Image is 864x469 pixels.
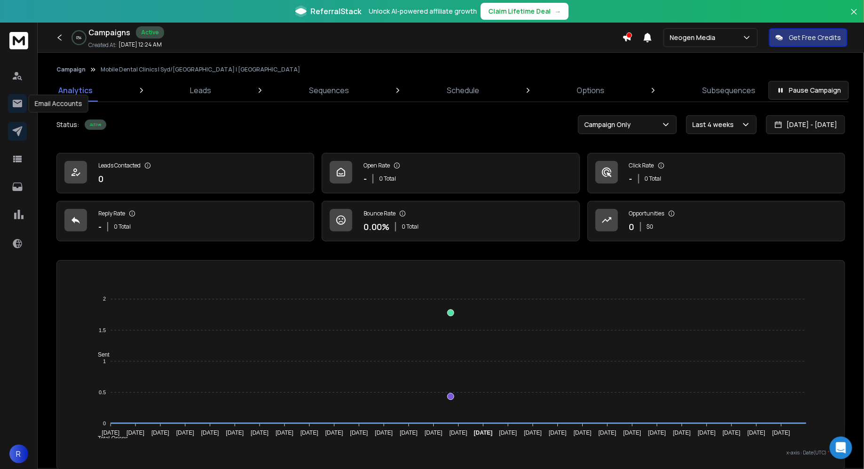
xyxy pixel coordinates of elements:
[574,430,592,437] tspan: [DATE]
[364,162,390,169] p: Open Rate
[103,421,106,426] tspan: 0
[848,6,860,28] button: Close banner
[692,120,737,129] p: Last 4 weeks
[56,120,79,129] p: Status:
[98,220,102,233] p: -
[624,430,642,437] tspan: [DATE]
[769,28,848,47] button: Get Free Credits
[364,172,367,185] p: -
[748,430,766,437] tspan: [DATE]
[9,445,28,463] button: R
[648,430,666,437] tspan: [DATE]
[364,220,389,233] p: 0.00 %
[310,6,361,17] span: ReferralStack
[524,430,542,437] tspan: [DATE]
[102,430,119,437] tspan: [DATE]
[673,430,691,437] tspan: [DATE]
[185,79,217,102] a: Leads
[322,201,579,241] a: Bounce Rate0.00%0 Total
[400,430,418,437] tspan: [DATE]
[702,85,755,96] p: Subsequences
[364,210,396,217] p: Bounce Rate
[303,79,355,102] a: Sequences
[481,3,569,20] button: Claim Lifetime Deal→
[309,85,349,96] p: Sequences
[136,26,164,39] div: Active
[98,162,141,169] p: Leads Contacted
[29,95,88,112] div: Email Accounts
[697,79,761,102] a: Subsequences
[103,358,106,364] tspan: 1
[379,175,396,183] p: 0 Total
[723,430,741,437] tspan: [DATE]
[369,7,477,16] p: Unlock AI-powered affiliate growth
[769,81,849,100] button: Pause Campaign
[72,449,830,456] p: x-axis : Date(UTC)
[830,437,852,459] div: Open Intercom Messenger
[91,351,110,358] span: Sent
[99,327,106,333] tspan: 1.5
[629,162,654,169] p: Click Rate
[587,153,845,193] a: Click Rate-0 Total
[499,430,517,437] tspan: [DATE]
[114,223,131,231] p: 0 Total
[645,175,662,183] p: 0 Total
[629,220,634,233] p: 0
[587,201,845,241] a: Opportunities0$0
[629,172,633,185] p: -
[772,430,790,437] tspan: [DATE]
[88,41,117,49] p: Created At:
[56,201,314,241] a: Reply Rate-0 Total
[549,430,567,437] tspan: [DATE]
[127,430,144,437] tspan: [DATE]
[201,430,219,437] tspan: [DATE]
[251,430,269,437] tspan: [DATE]
[450,430,468,437] tspan: [DATE]
[629,210,665,217] p: Opportunities
[766,115,845,134] button: [DATE] - [DATE]
[571,79,610,102] a: Options
[190,85,212,96] p: Leads
[322,153,579,193] a: Open Rate-0 Total
[584,120,634,129] p: Campaign Only
[577,85,604,96] p: Options
[375,430,393,437] tspan: [DATE]
[56,153,314,193] a: Leads Contacted0
[447,85,479,96] p: Schedule
[402,223,419,231] p: 0 Total
[176,430,194,437] tspan: [DATE]
[350,430,368,437] tspan: [DATE]
[226,430,244,437] tspan: [DATE]
[698,430,716,437] tspan: [DATE]
[325,430,343,437] tspan: [DATE]
[91,435,128,442] span: Total Opens
[474,430,493,437] tspan: [DATE]
[53,79,98,102] a: Analytics
[98,172,103,185] p: 0
[425,430,443,437] tspan: [DATE]
[103,296,106,302] tspan: 2
[301,430,318,437] tspan: [DATE]
[99,390,106,395] tspan: 0.5
[119,41,162,48] p: [DATE] 12:24 AM
[670,33,719,42] p: Neogen Media
[58,85,93,96] p: Analytics
[276,430,293,437] tspan: [DATE]
[599,430,617,437] tspan: [DATE]
[647,223,654,231] p: $ 0
[789,33,841,42] p: Get Free Credits
[441,79,485,102] a: Schedule
[151,430,169,437] tspan: [DATE]
[56,66,86,73] button: Campaign
[77,35,82,40] p: 0 %
[88,27,130,38] h1: Campaigns
[85,119,106,130] div: Active
[98,210,125,217] p: Reply Rate
[101,66,300,73] p: Mobile Dental Clinics | Syd/[GEOGRAPHIC_DATA] | [GEOGRAPHIC_DATA]
[555,7,561,16] span: →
